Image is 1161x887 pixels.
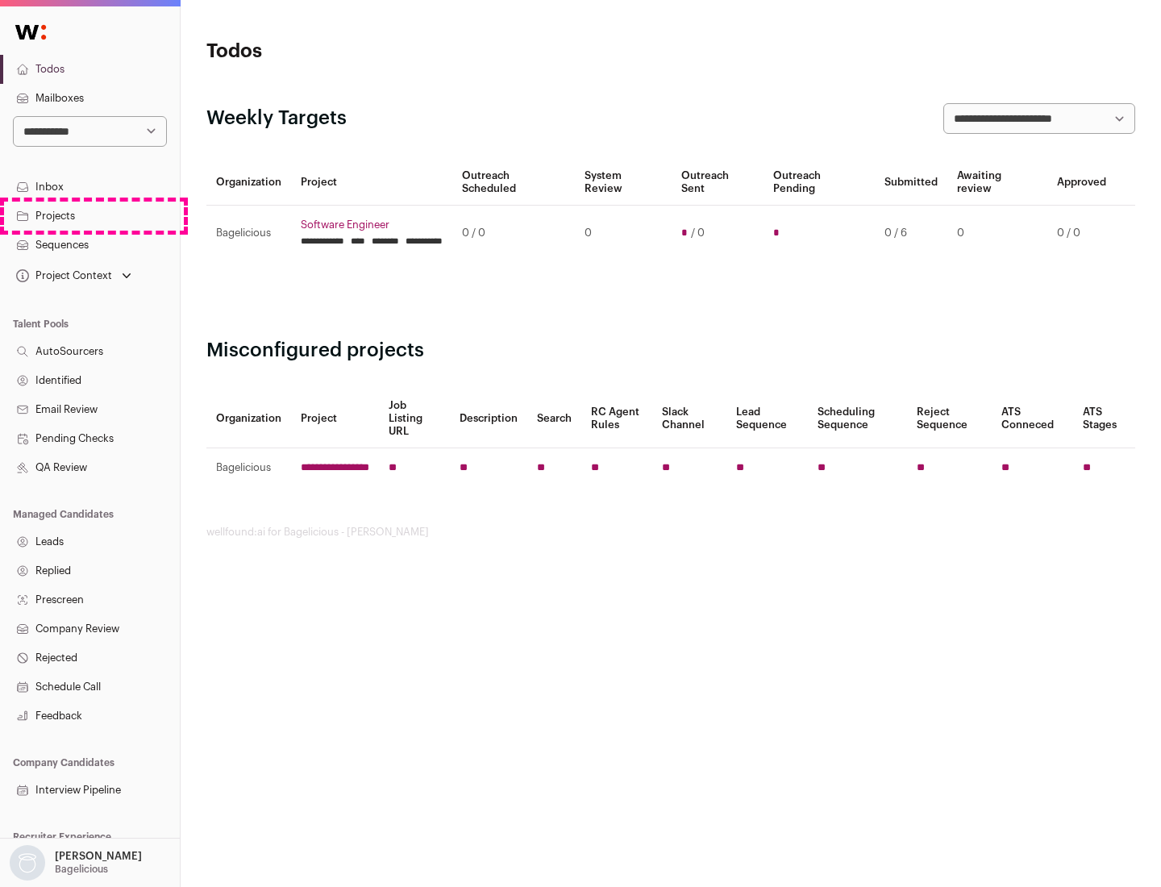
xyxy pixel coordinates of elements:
[206,160,291,206] th: Organization
[206,39,516,65] h1: Todos
[875,160,947,206] th: Submitted
[291,389,379,448] th: Project
[581,389,651,448] th: RC Agent Rules
[10,845,45,881] img: nopic.png
[764,160,874,206] th: Outreach Pending
[672,160,764,206] th: Outreach Sent
[1047,160,1116,206] th: Approved
[206,106,347,131] h2: Weekly Targets
[13,264,135,287] button: Open dropdown
[291,160,452,206] th: Project
[1073,389,1135,448] th: ATS Stages
[6,16,55,48] img: Wellfound
[575,160,671,206] th: System Review
[55,850,142,863] p: [PERSON_NAME]
[452,206,575,261] td: 0 / 0
[1047,206,1116,261] td: 0 / 0
[450,389,527,448] th: Description
[55,863,108,876] p: Bagelicious
[6,845,145,881] button: Open dropdown
[808,389,907,448] th: Scheduling Sequence
[575,206,671,261] td: 0
[301,219,443,231] a: Software Engineer
[379,389,450,448] th: Job Listing URL
[726,389,808,448] th: Lead Sequence
[947,160,1047,206] th: Awaiting review
[206,389,291,448] th: Organization
[652,389,726,448] th: Slack Channel
[875,206,947,261] td: 0 / 6
[452,160,575,206] th: Outreach Scheduled
[206,526,1135,539] footer: wellfound:ai for Bagelicious - [PERSON_NAME]
[13,269,112,282] div: Project Context
[691,227,705,239] span: / 0
[206,448,291,488] td: Bagelicious
[527,389,581,448] th: Search
[907,389,992,448] th: Reject Sequence
[992,389,1072,448] th: ATS Conneced
[947,206,1047,261] td: 0
[206,206,291,261] td: Bagelicious
[206,338,1135,364] h2: Misconfigured projects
